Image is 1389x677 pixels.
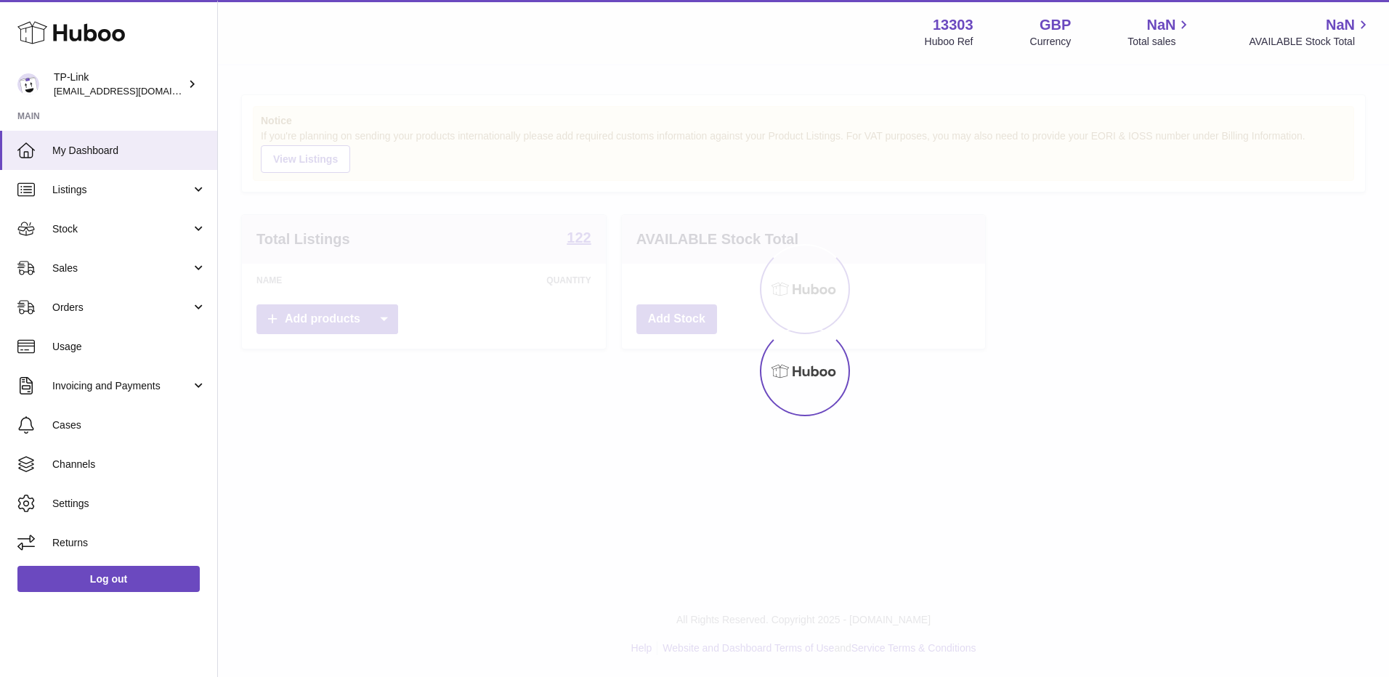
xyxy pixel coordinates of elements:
[1146,15,1175,35] span: NaN
[1030,35,1072,49] div: Currency
[52,301,191,315] span: Orders
[54,70,185,98] div: TP-Link
[17,73,39,95] img: gaby.chen@tp-link.com
[1040,15,1071,35] strong: GBP
[52,458,206,471] span: Channels
[52,418,206,432] span: Cases
[933,15,973,35] strong: 13303
[17,566,200,592] a: Log out
[925,35,973,49] div: Huboo Ref
[52,536,206,550] span: Returns
[52,340,206,354] span: Usage
[1127,15,1192,49] a: NaN Total sales
[52,379,191,393] span: Invoicing and Payments
[1326,15,1355,35] span: NaN
[54,85,214,97] span: [EMAIL_ADDRESS][DOMAIN_NAME]
[52,497,206,511] span: Settings
[1127,35,1192,49] span: Total sales
[1249,15,1372,49] a: NaN AVAILABLE Stock Total
[52,144,206,158] span: My Dashboard
[1249,35,1372,49] span: AVAILABLE Stock Total
[52,183,191,197] span: Listings
[52,222,191,236] span: Stock
[52,262,191,275] span: Sales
